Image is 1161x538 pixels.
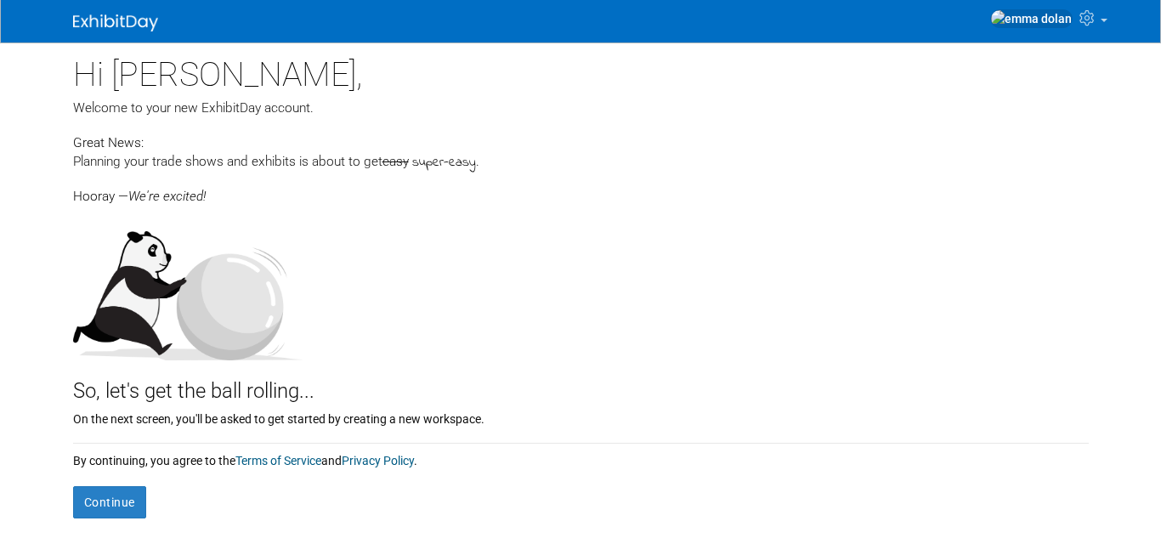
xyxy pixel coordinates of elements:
div: So, let's get the ball rolling... [73,360,1089,406]
button: Continue [73,486,146,518]
div: Planning your trade shows and exhibits is about to get . [73,152,1089,173]
a: Terms of Service [235,454,321,467]
a: Privacy Policy [342,454,414,467]
div: On the next screen, you'll be asked to get started by creating a new workspace. [73,406,1089,428]
img: ExhibitDay [73,14,158,31]
span: super-easy [412,153,476,173]
div: Welcome to your new ExhibitDay account. [73,99,1089,117]
div: Hi [PERSON_NAME], [73,42,1089,99]
span: We're excited! [128,189,206,204]
div: By continuing, you agree to the and . [73,444,1089,469]
div: Hooray — [73,173,1089,206]
span: easy [382,154,409,169]
img: emma dolan [990,9,1073,28]
div: Great News: [73,133,1089,152]
img: Let's get the ball rolling [73,214,303,360]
